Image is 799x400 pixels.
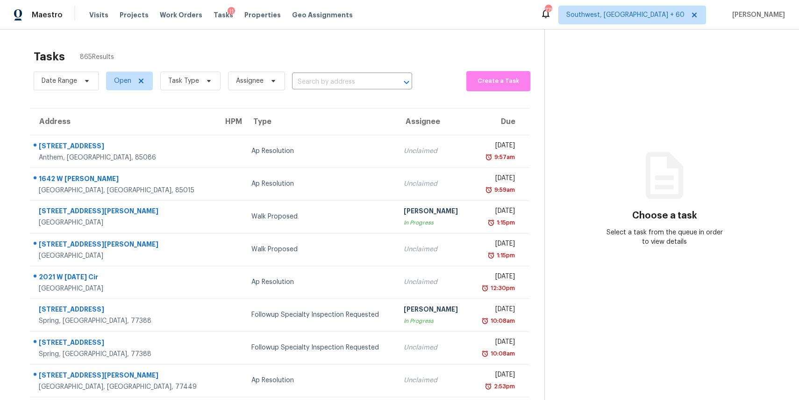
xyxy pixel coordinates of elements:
[489,284,515,293] div: 12:30pm
[251,277,389,287] div: Ap Resolution
[478,141,515,153] div: [DATE]
[728,10,785,20] span: [PERSON_NAME]
[39,141,208,153] div: [STREET_ADDRESS]
[42,76,77,86] span: Date Range
[404,179,463,189] div: Unclaimed
[39,251,208,261] div: [GEOGRAPHIC_DATA]
[251,343,389,352] div: Followup Specialty Inspection Requested
[466,71,530,91] button: Create a Task
[487,218,495,227] img: Overdue Alarm Icon
[80,52,114,62] span: 865 Results
[481,284,489,293] img: Overdue Alarm Icon
[404,277,463,287] div: Unclaimed
[244,10,281,20] span: Properties
[39,218,208,227] div: [GEOGRAPHIC_DATA]
[292,75,386,89] input: Search by address
[470,109,529,135] th: Due
[30,109,216,135] th: Address
[228,7,235,16] div: 11
[485,382,492,391] img: Overdue Alarm Icon
[481,316,489,326] img: Overdue Alarm Icon
[292,10,353,20] span: Geo Assignments
[39,206,208,218] div: [STREET_ADDRESS][PERSON_NAME]
[478,206,515,218] div: [DATE]
[114,76,131,86] span: Open
[404,343,463,352] div: Unclaimed
[404,376,463,385] div: Unclaimed
[120,10,149,20] span: Projects
[485,185,492,195] img: Overdue Alarm Icon
[489,349,515,358] div: 10:08am
[39,316,208,326] div: Spring, [GEOGRAPHIC_DATA], 77388
[39,153,208,162] div: Anthem, [GEOGRAPHIC_DATA], 85086
[404,245,463,254] div: Unclaimed
[236,76,264,86] span: Assignee
[39,186,208,195] div: [GEOGRAPHIC_DATA], [GEOGRAPHIC_DATA], 85015
[39,371,208,382] div: [STREET_ADDRESS][PERSON_NAME]
[404,316,463,326] div: In Progress
[471,76,526,87] span: Create a Task
[492,185,515,195] div: 9:59am
[251,179,389,189] div: Ap Resolution
[251,146,389,156] div: Ap Resolution
[492,382,515,391] div: 2:53pm
[485,153,492,162] img: Overdue Alarm Icon
[495,218,515,227] div: 1:15pm
[39,272,208,284] div: 2021 W [DATE] Cir
[605,228,724,247] div: Select a task from the queue in order to view details
[478,174,515,185] div: [DATE]
[632,211,697,220] h3: Choose a task
[478,272,515,284] div: [DATE]
[404,305,463,316] div: [PERSON_NAME]
[489,316,515,326] div: 10:08am
[39,284,208,293] div: [GEOGRAPHIC_DATA]
[39,305,208,316] div: [STREET_ADDRESS]
[492,153,515,162] div: 9:57am
[478,239,515,251] div: [DATE]
[39,349,208,359] div: Spring, [GEOGRAPHIC_DATA], 77388
[39,240,208,251] div: [STREET_ADDRESS][PERSON_NAME]
[89,10,108,20] span: Visits
[566,10,685,20] span: Southwest, [GEOGRAPHIC_DATA] + 60
[39,338,208,349] div: [STREET_ADDRESS]
[478,337,515,349] div: [DATE]
[244,109,396,135] th: Type
[545,6,551,15] div: 775
[34,52,65,61] h2: Tasks
[396,109,470,135] th: Assignee
[39,174,208,186] div: 1642 W [PERSON_NAME]
[214,12,233,18] span: Tasks
[32,10,63,20] span: Maestro
[481,349,489,358] img: Overdue Alarm Icon
[160,10,202,20] span: Work Orders
[400,76,413,89] button: Open
[478,305,515,316] div: [DATE]
[168,76,199,86] span: Task Type
[404,146,463,156] div: Unclaimed
[216,109,244,135] th: HPM
[251,310,389,320] div: Followup Specialty Inspection Requested
[404,206,463,218] div: [PERSON_NAME]
[495,251,515,260] div: 1:15pm
[251,212,389,221] div: Walk Proposed
[478,370,515,382] div: [DATE]
[39,382,208,392] div: [GEOGRAPHIC_DATA], [GEOGRAPHIC_DATA], 77449
[251,245,389,254] div: Walk Proposed
[251,376,389,385] div: Ap Resolution
[487,251,495,260] img: Overdue Alarm Icon
[404,218,463,227] div: In Progress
